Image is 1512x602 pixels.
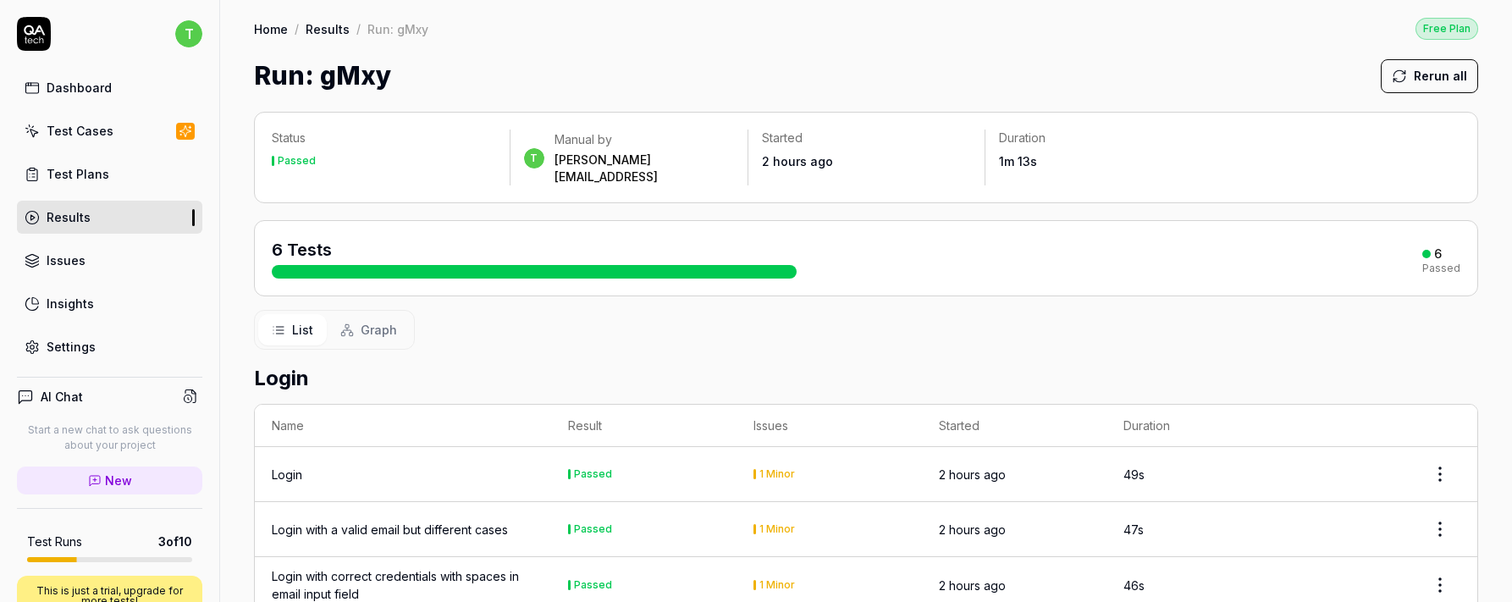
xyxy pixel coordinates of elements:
a: Insights [17,287,202,320]
th: Result [551,405,737,447]
button: Free Plan [1415,17,1478,40]
h1: Run: gMxy [254,57,392,95]
a: Test Cases [17,114,202,147]
span: t [524,148,544,168]
time: 49s [1123,467,1145,482]
div: Issues [47,251,86,269]
div: Free Plan [1415,18,1478,40]
th: Issues [737,405,922,447]
h2: Login [254,363,1478,394]
h4: AI Chat [41,388,83,406]
div: Manual by [555,131,734,148]
a: New [17,467,202,494]
a: Login [272,466,302,483]
a: Home [254,20,288,37]
span: New [105,472,132,489]
span: 6 Tests [272,240,332,260]
span: Graph [361,321,397,339]
button: t [175,17,202,51]
div: 6 [1434,246,1442,262]
p: Status [272,130,496,146]
div: Run: gMxy [367,20,428,37]
div: [PERSON_NAME][EMAIL_ADDRESS] [555,152,734,185]
th: Name [255,405,551,447]
time: 2 hours ago [939,522,1006,537]
div: Test Cases [47,122,113,140]
button: Graph [327,314,411,345]
time: 46s [1123,578,1145,593]
div: Settings [47,338,96,356]
a: Test Plans [17,157,202,191]
div: 1 Minor [759,524,795,534]
div: / [295,20,299,37]
div: Results [47,208,91,226]
button: List [258,314,327,345]
div: Dashboard [47,79,112,97]
span: 3 of 10 [158,533,192,550]
div: 1 Minor [759,580,795,590]
a: Dashboard [17,71,202,104]
div: 1 Minor [759,469,795,479]
a: Settings [17,330,202,363]
p: Started [762,130,972,146]
span: List [292,321,313,339]
span: t [175,20,202,47]
a: Login with a valid email but different cases [272,521,508,538]
th: Duration [1106,405,1292,447]
div: Passed [574,580,612,590]
a: Results [17,201,202,234]
div: / [356,20,361,37]
div: Insights [47,295,94,312]
div: Passed [1422,263,1460,273]
div: Test Plans [47,165,109,183]
time: 2 hours ago [939,467,1006,482]
div: Passed [574,469,612,479]
th: Started [922,405,1107,447]
a: Results [306,20,350,37]
button: Rerun all [1381,59,1478,93]
time: 1m 13s [999,154,1037,168]
time: 47s [1123,522,1144,537]
p: Duration [999,130,1209,146]
time: 2 hours ago [762,154,833,168]
a: Issues [17,244,202,277]
div: Passed [574,524,612,534]
div: Passed [278,156,316,166]
p: Start a new chat to ask questions about your project [17,423,202,453]
time: 2 hours ago [939,578,1006,593]
h5: Test Runs [27,534,82,550]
